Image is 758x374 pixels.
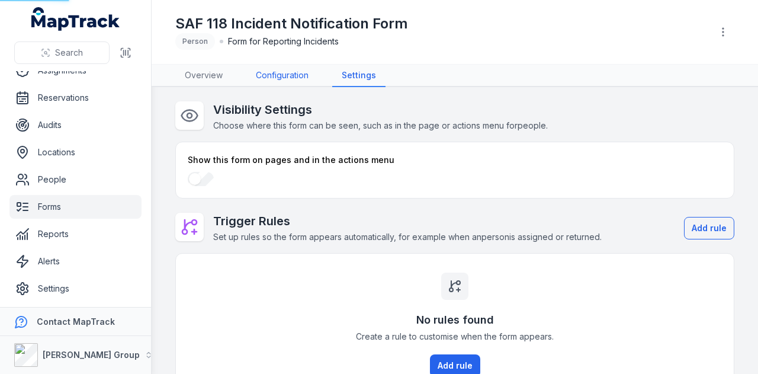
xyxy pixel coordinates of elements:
button: Search [14,41,110,64]
h2: Trigger Rules [213,213,602,229]
a: Settings [332,65,386,87]
button: Add rule [684,217,734,239]
a: Overview [175,65,232,87]
span: Form for Reporting Incidents [228,36,339,47]
a: Audits [9,113,142,137]
label: Show this form on pages and in the actions menu [188,154,394,166]
span: Create a rule to customise when the form appears. [356,331,554,343]
a: Settings [9,277,142,301]
div: Person [175,33,215,50]
a: Reports [9,222,142,246]
a: MapTrack [31,7,120,31]
span: Search [55,47,83,59]
span: Choose where this form can be seen, such as in the page or actions menu for people . [213,120,548,130]
a: Reservations [9,86,142,110]
h1: SAF 118 Incident Notification Form [175,14,408,33]
a: Locations [9,140,142,164]
strong: Contact MapTrack [37,317,115,327]
strong: [PERSON_NAME] Group [43,350,140,360]
h2: Visibility Settings [213,101,548,118]
a: People [9,168,142,191]
input: :r1cn:-form-item-label [188,172,214,186]
span: Set up rules so the form appears automatically, for example when an person is assigned or returned. [213,232,602,242]
a: Forms [9,195,142,219]
h3: No rules found [416,312,494,328]
a: Alerts [9,250,142,273]
a: Configuration [246,65,318,87]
